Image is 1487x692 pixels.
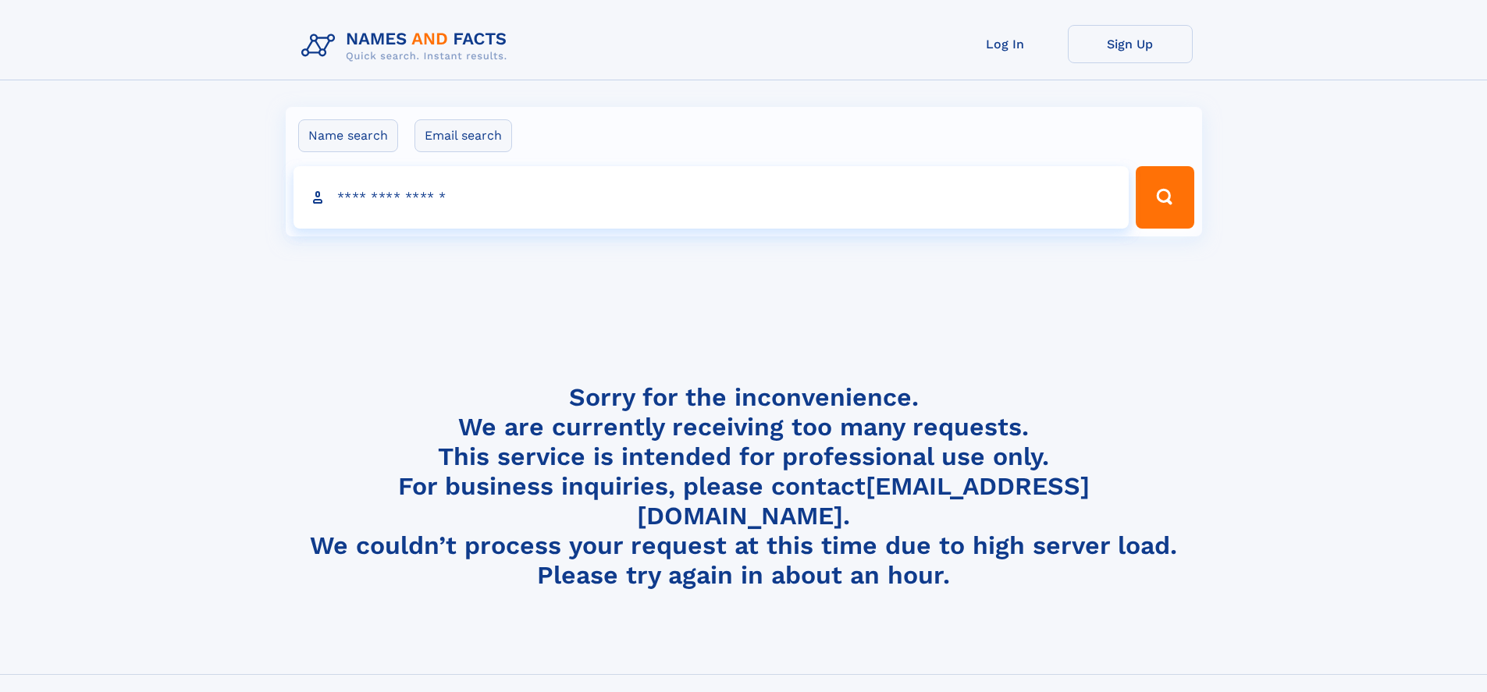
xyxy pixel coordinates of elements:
[1068,25,1193,63] a: Sign Up
[295,382,1193,591] h4: Sorry for the inconvenience. We are currently receiving too many requests. This service is intend...
[637,471,1090,531] a: [EMAIL_ADDRESS][DOMAIN_NAME]
[943,25,1068,63] a: Log In
[293,166,1129,229] input: search input
[1136,166,1194,229] button: Search Button
[298,119,398,152] label: Name search
[295,25,520,67] img: Logo Names and Facts
[414,119,512,152] label: Email search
